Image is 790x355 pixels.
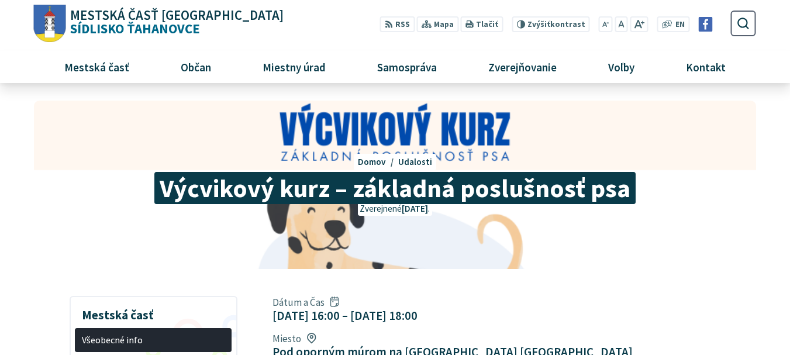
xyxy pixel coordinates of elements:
span: Voľby [604,51,639,82]
span: Mapa [434,19,454,31]
a: Voľby [587,51,656,82]
span: Všeobecné info [82,330,225,350]
button: Tlačiť [461,16,503,32]
a: Samospráva [356,51,458,82]
a: Mestská časť [43,51,150,82]
span: Mestská časť [60,51,133,82]
span: kontrast [527,20,585,29]
a: Logo Sídlisko Ťahanovce, prejsť na domovskú stránku. [34,5,284,43]
span: Zverejňovanie [484,51,561,82]
h3: Mestská časť [75,299,232,324]
span: Domov [358,156,386,167]
a: Kontakt [665,51,747,82]
span: Občan [176,51,215,82]
span: RSS [395,19,410,31]
button: Nastaviť pôvodnú veľkosť písma [615,16,627,32]
span: Kontakt [682,51,730,82]
span: Miesto [272,332,633,345]
span: Samospráva [372,51,441,82]
a: Občan [159,51,232,82]
span: Výcvikový kurz – základná poslušnosť psa [154,172,635,204]
figcaption: [DATE] 16:00 – [DATE] 18:00 [272,308,418,323]
button: Zmenšiť veľkosť písma [599,16,613,32]
button: Zvýšiťkontrast [512,16,589,32]
a: RSS [380,16,415,32]
span: EN [675,19,685,31]
a: Zverejňovanie [467,51,578,82]
a: Všeobecné info [75,328,232,352]
span: [DATE] [402,203,428,214]
span: Sídlisko Ťahanovce [66,9,284,36]
a: EN [672,19,688,31]
a: Udalosti [398,156,432,167]
p: Zverejnené . [358,202,432,216]
span: Dátum a Čas [272,296,418,309]
a: Miestny úrad [241,51,347,82]
img: Prejsť na Facebook stránku [698,17,713,32]
span: Tlačiť [476,20,498,29]
a: Mapa [417,16,458,32]
a: Domov [358,156,398,167]
span: Zvýšiť [527,19,550,29]
img: Prejsť na domovskú stránku [34,5,66,43]
button: Zväčšiť veľkosť písma [630,16,648,32]
span: Miestny úrad [258,51,330,82]
span: Mestská časť [GEOGRAPHIC_DATA] [70,9,284,22]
